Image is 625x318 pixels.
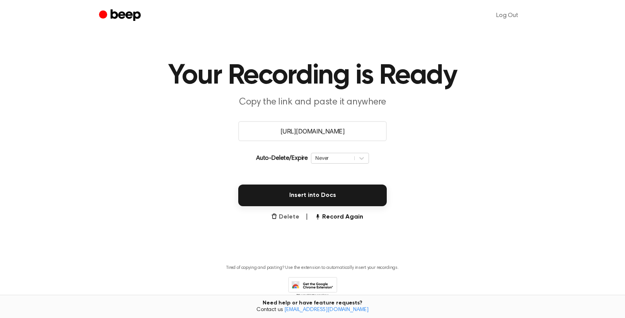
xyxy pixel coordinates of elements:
button: Record Again [314,212,363,222]
h1: Your Recording is Ready [114,62,511,90]
a: Beep [99,8,143,23]
button: Insert into Docs [238,185,387,206]
span: Contact us [5,307,620,314]
p: Tired of copying and pasting? Use the extension to automatically insert your recordings. [226,265,399,271]
p: Auto-Delete/Expire [256,154,308,163]
button: Delete [271,212,299,222]
div: Never [315,154,350,162]
a: [EMAIL_ADDRESS][DOMAIN_NAME] [284,307,369,313]
a: Log Out [488,6,526,25]
p: Copy the link and paste it anywhere [164,96,461,109]
span: | [306,212,308,222]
